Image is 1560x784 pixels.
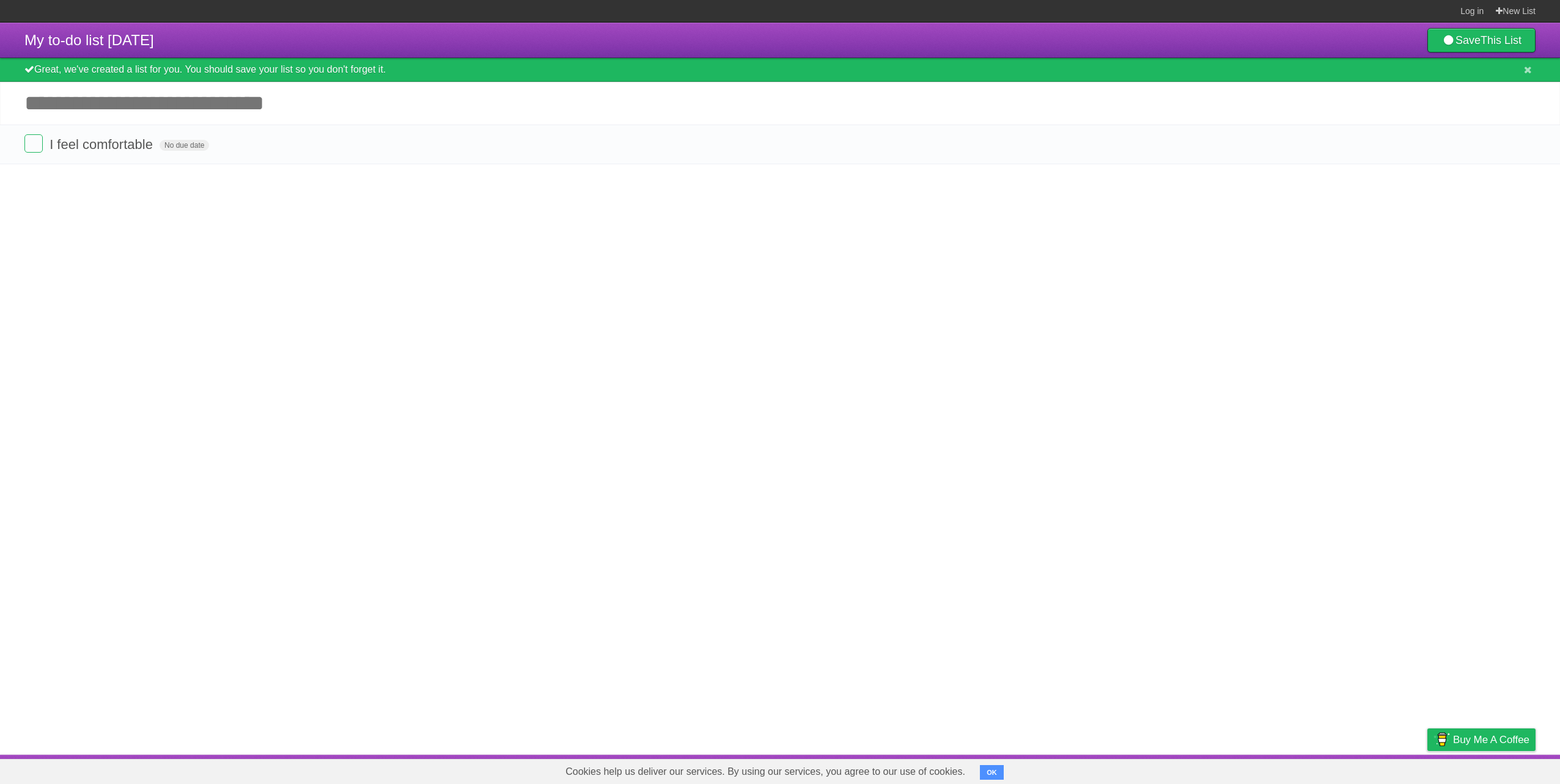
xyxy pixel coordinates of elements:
span: Cookies help us deliver our services. By using our services, you agree to our use of cookies. [553,760,977,784]
a: Developers [1305,758,1355,781]
a: Terms [1370,758,1397,781]
label: Done [24,134,43,153]
img: Buy me a coffee [1433,729,1450,750]
a: Buy me a coffee [1427,728,1536,751]
button: OK [980,765,1004,780]
span: My to-do list [DATE] [24,32,154,48]
b: This List [1481,34,1521,46]
a: SaveThis List [1427,28,1536,53]
a: About [1265,758,1290,781]
span: I feel comfortable [50,137,156,152]
span: No due date [160,140,209,151]
a: Suggest a feature [1459,758,1536,781]
span: Buy me a coffee [1453,729,1529,750]
a: Privacy [1411,758,1443,781]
